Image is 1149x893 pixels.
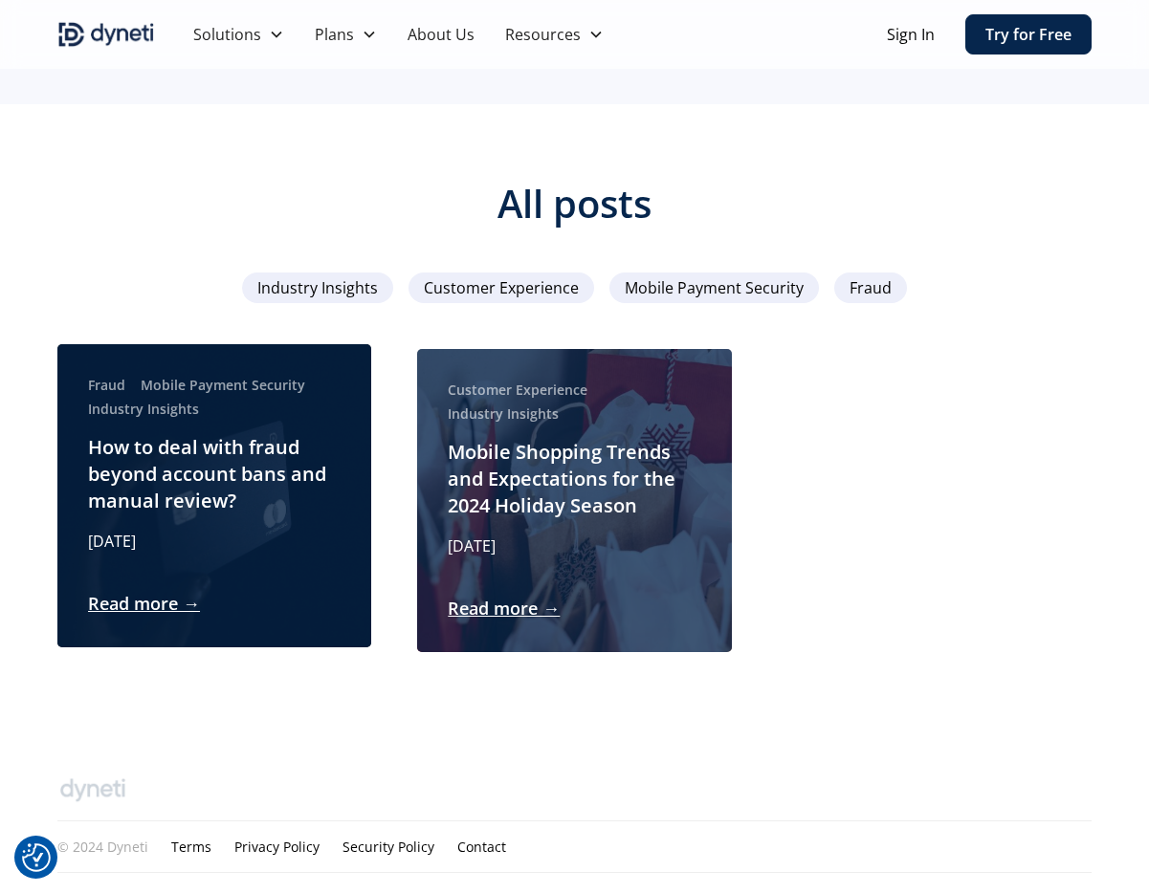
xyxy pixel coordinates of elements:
[22,843,51,872] button: Consent Preferences
[299,15,392,54] div: Plans
[88,375,125,395] div: Fraud
[234,837,320,857] a: Privacy Policy
[448,380,587,400] div: Customer Experience
[88,434,341,514] h2: How to deal with fraud beyond account bans and manual review?
[57,774,128,805] img: Dyneti gray logo
[448,534,496,557] p: [DATE]
[141,375,305,395] div: Mobile Payment Security
[57,19,155,50] img: Dyneti indigo logo
[448,439,700,519] h2: Mobile Shopping Trends and Expectations for the 2024 Holiday Season
[22,843,51,872] img: Revisit consent button
[178,15,299,54] div: Solutions
[887,23,935,46] a: Sign In
[88,530,136,553] p: [DATE]
[505,23,581,46] div: Resources
[625,276,804,299] span: Mobile Payment Security
[257,276,378,299] span: Industry Insights
[193,23,261,46] div: Solutions
[424,276,579,299] span: Customer Experience
[57,181,1092,227] h3: All posts
[448,403,559,424] div: Industry Insights
[88,591,200,617] a: Read more →
[171,837,211,857] a: Terms
[448,596,560,621] a: Read more →
[57,837,148,857] div: © 2024 Dyneti
[57,272,1092,303] form: Email Form
[850,276,892,299] span: Fraud
[315,23,354,46] div: Plans
[57,19,155,50] a: home
[965,14,1092,54] a: Try for Free
[457,837,506,857] a: Contact
[88,399,199,419] div: Industry Insights
[342,837,434,857] a: Security Policy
